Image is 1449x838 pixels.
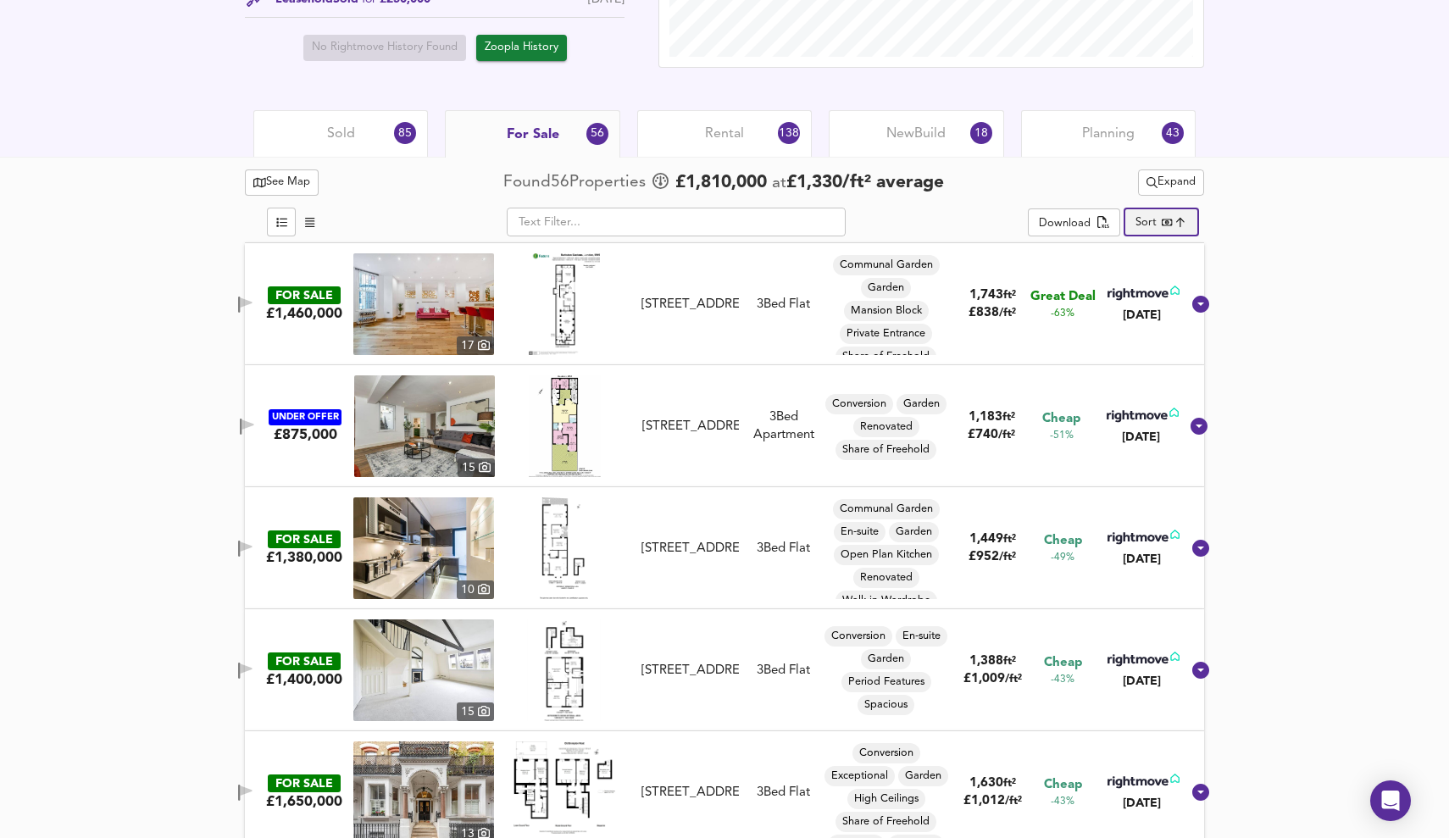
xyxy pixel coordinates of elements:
[852,743,920,763] div: Conversion
[394,122,416,144] div: 85
[354,375,495,477] a: property thumbnail 15
[675,170,767,196] span: £ 1,810,000
[757,296,810,314] div: 3 Bed Flat
[898,769,948,784] span: Garden
[898,766,948,786] div: Garden
[861,278,911,298] div: Garden
[274,425,337,444] div: £875,000
[245,243,1204,365] div: FOR SALE£1,460,000 property thumbnail 17 Floorplan[STREET_ADDRESS]3Bed FlatCommunal GardenGardenM...
[514,741,615,833] img: Floorplan
[1191,538,1211,558] svg: Show Details
[833,258,940,273] span: Communal Garden
[833,502,940,517] span: Communal Garden
[507,125,559,144] span: For Sale
[353,253,494,355] img: property thumbnail
[840,326,932,341] span: Private Entrance
[1005,674,1022,685] span: / ft²
[1104,673,1180,690] div: [DATE]
[1039,214,1091,234] div: Download
[840,324,932,344] div: Private Entrance
[1003,778,1016,789] span: ft²
[853,419,919,435] span: Renovated
[861,649,911,669] div: Garden
[353,619,494,721] a: property thumbnail 15
[886,125,946,143] span: New Build
[1005,796,1022,807] span: / ft²
[1191,660,1211,680] svg: Show Details
[844,301,929,321] div: Mansion Block
[245,365,1204,487] div: UNDER OFFER£875,000 property thumbnail 15 Floorplan[STREET_ADDRESS]3Bed ApartmentConversionGarden...
[834,524,885,540] span: En-suite
[268,286,341,304] div: FOR SALE
[897,397,947,412] span: Garden
[836,812,936,832] div: Share of Freehold
[1189,416,1209,436] svg: Show Details
[836,442,936,458] span: Share of Freehold
[1003,534,1016,545] span: ft²
[824,766,895,786] div: Exceptional
[1050,429,1074,443] span: -51%
[641,540,739,558] div: [STREET_ADDRESS]
[824,769,895,784] span: Exceptional
[852,746,920,761] span: Conversion
[969,307,1016,319] span: £ 838
[641,296,739,314] div: [STREET_ADDRESS]
[861,280,911,296] span: Garden
[476,35,567,61] button: Zoopla History
[1104,551,1180,568] div: [DATE]
[457,336,494,355] div: 17
[853,417,919,437] div: Renovated
[266,670,342,689] div: £1,400,000
[266,548,342,567] div: £1,380,000
[897,394,947,414] div: Garden
[969,411,1002,424] span: 1,183
[1044,776,1082,794] span: Cheap
[858,697,914,713] span: Spacious
[834,547,939,563] span: Open Plan Kitchen
[1051,307,1074,321] span: -63%
[540,497,588,599] img: Floorplan
[1030,288,1096,306] span: Great Deal
[847,789,925,809] div: High Ceilings
[1044,654,1082,672] span: Cheap
[833,499,940,519] div: Communal Garden
[836,440,936,460] div: Share of Freehold
[847,791,925,807] span: High Ceilings
[529,253,601,355] img: Floorplan
[834,522,885,542] div: En-suite
[889,524,939,540] span: Garden
[1044,532,1082,550] span: Cheap
[268,530,341,548] div: FOR SALE
[1003,656,1016,667] span: ft²
[1103,429,1179,446] div: [DATE]
[1082,125,1135,143] span: Planning
[1138,169,1204,196] div: split button
[1162,122,1184,144] div: 43
[825,394,893,414] div: Conversion
[970,122,992,144] div: 18
[853,568,919,588] div: Renovated
[844,303,929,319] span: Mansion Block
[266,304,342,323] div: £1,460,000
[353,497,494,599] img: property thumbnail
[245,609,1204,731] div: FOR SALE£1,400,000 property thumbnail 15 Floorplan[STREET_ADDRESS]3Bed FlatConversionEn-suiteGard...
[757,784,810,802] div: 3 Bed Flat
[896,626,947,647] div: En-suite
[269,409,341,425] div: UNDER OFFER
[861,652,911,667] span: Garden
[1104,795,1180,812] div: [DATE]
[1051,551,1074,565] span: -49%
[833,255,940,275] div: Communal Garden
[507,208,846,236] input: Text Filter...
[841,672,931,692] div: Period Features
[836,349,936,364] span: Share of Freehold
[836,591,937,611] div: Walk-in Wardrobe
[485,38,558,58] span: Zoopla History
[1051,795,1074,809] span: -43%
[1124,208,1199,236] div: Sort
[969,777,1003,790] span: 1,630
[834,545,939,565] div: Open Plan Kitchen
[245,487,1204,609] div: FOR SALE£1,380,000 property thumbnail 10 Floorplan[STREET_ADDRESS]3Bed FlatCommunal GardenEn-suit...
[636,418,746,436] div: Penywern Road, London, SW5 9TU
